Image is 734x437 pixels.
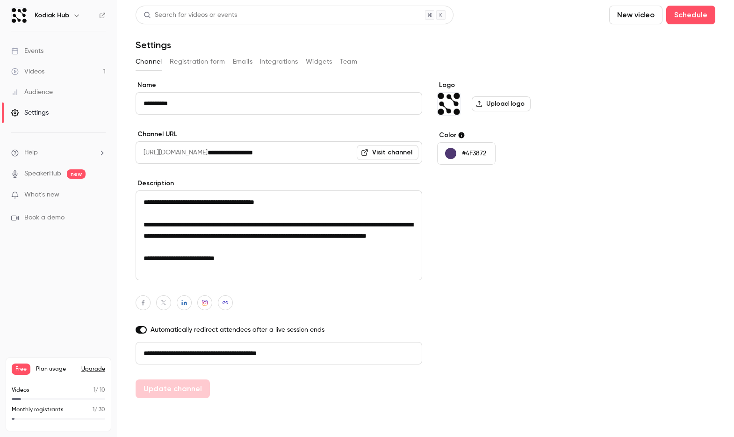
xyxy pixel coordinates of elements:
[94,191,106,199] iframe: Noticeable Trigger
[437,131,581,140] label: Color
[340,54,358,69] button: Team
[11,46,43,56] div: Events
[136,179,422,188] label: Description
[24,213,65,223] span: Book a demo
[260,54,298,69] button: Integrations
[94,386,105,394] p: / 10
[437,142,496,165] button: #4F3872
[24,169,61,179] a: SpeakerHub
[24,148,38,158] span: Help
[35,11,69,20] h6: Kodiak Hub
[36,365,76,373] span: Plan usage
[136,130,422,139] label: Channel URL
[609,6,662,24] button: New video
[437,80,581,116] section: Logo
[93,406,105,414] p: / 30
[67,169,86,179] span: new
[357,145,418,160] a: Visit channel
[136,80,422,90] label: Name
[233,54,252,69] button: Emails
[472,96,531,111] label: Upload logo
[438,93,460,115] img: Kodiak Hub
[94,387,95,393] span: 1
[12,386,29,394] p: Videos
[136,54,162,69] button: Channel
[136,39,171,51] h1: Settings
[136,325,422,335] label: Automatically redirect attendees after a live session ends
[136,141,208,164] span: [URL][DOMAIN_NAME]
[11,87,53,97] div: Audience
[666,6,715,24] button: Schedule
[11,108,49,117] div: Settings
[93,407,94,413] span: 1
[24,190,59,200] span: What's new
[462,149,486,158] p: #4F3872
[12,364,30,375] span: Free
[81,365,105,373] button: Upgrade
[144,10,237,20] div: Search for videos or events
[170,54,225,69] button: Registration form
[306,54,332,69] button: Widgets
[12,406,64,414] p: Monthly registrants
[11,148,106,158] li: help-dropdown-opener
[437,80,581,90] label: Logo
[11,67,44,76] div: Videos
[12,8,27,23] img: Kodiak Hub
